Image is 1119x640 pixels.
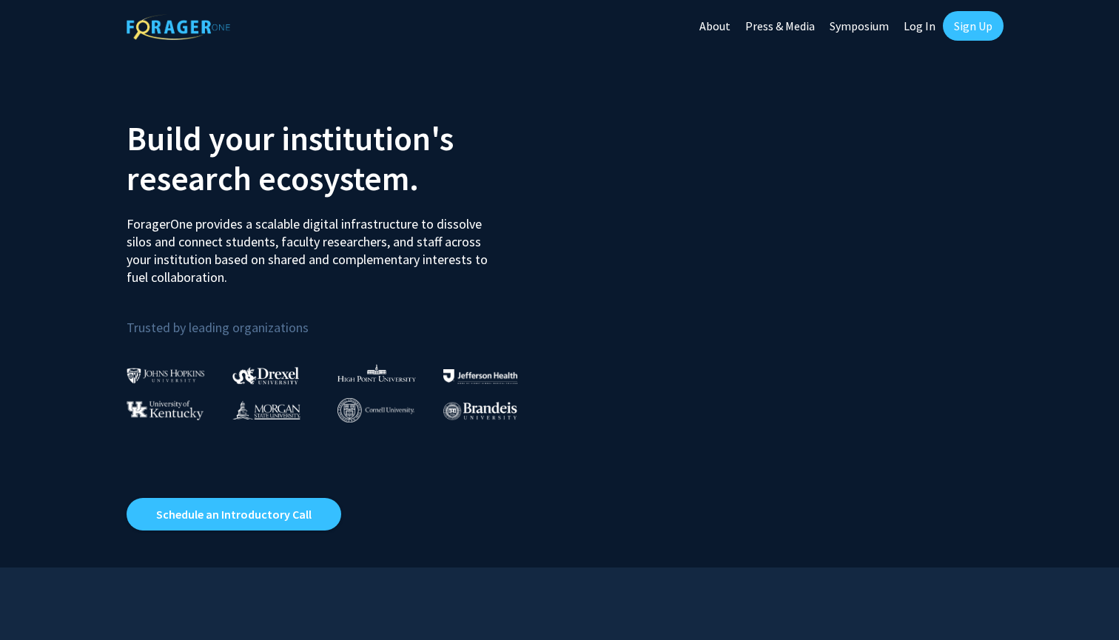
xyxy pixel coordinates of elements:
[127,368,205,383] img: Johns Hopkins University
[127,204,498,286] p: ForagerOne provides a scalable digital infrastructure to dissolve silos and connect students, fac...
[127,118,548,198] h2: Build your institution's research ecosystem.
[443,369,517,383] img: Thomas Jefferson University
[232,400,300,420] img: Morgan State University
[127,14,230,40] img: ForagerOne Logo
[943,11,1004,41] a: Sign Up
[127,298,548,339] p: Trusted by leading organizations
[127,400,204,420] img: University of Kentucky
[443,402,517,420] img: Brandeis University
[232,367,299,384] img: Drexel University
[337,398,414,422] img: Cornell University
[127,498,341,530] a: Opens in a new tab
[337,364,416,382] img: High Point University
